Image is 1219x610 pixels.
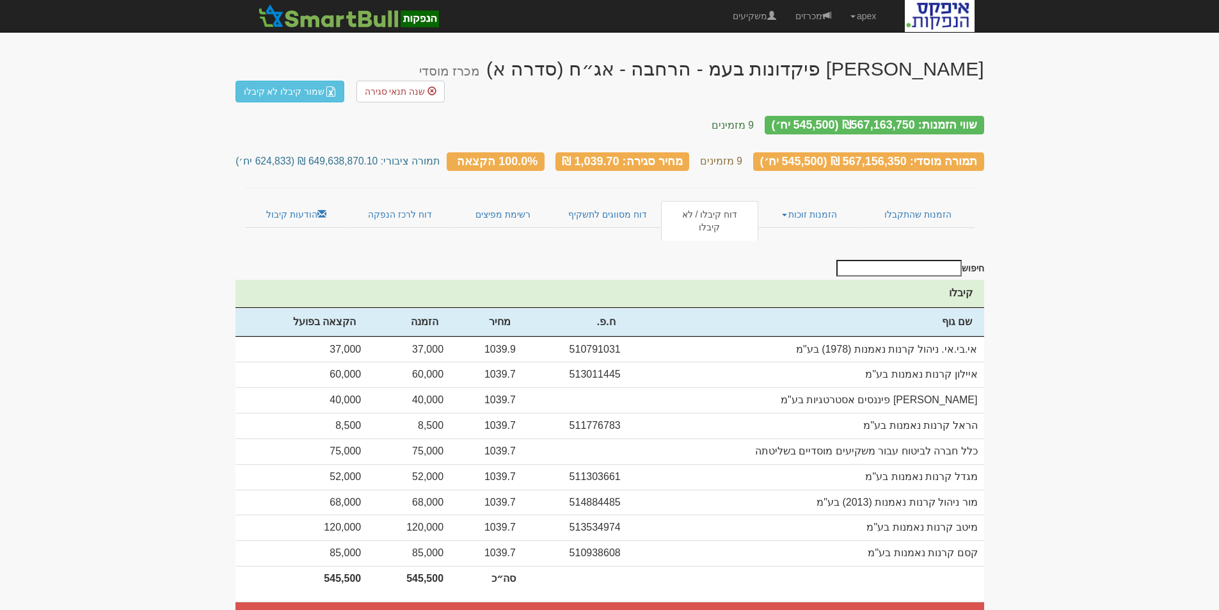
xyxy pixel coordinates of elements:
[450,540,522,566] td: 1039.7
[356,81,445,102] a: שנה תנאי סגירה
[450,490,522,515] td: 1039.7
[367,490,450,515] td: 68,000
[522,515,627,540] td: 513534974
[419,58,984,79] div: פאי פלוס פיקדונות בעמ - הרחבה - אג״ח (סדרה א) - הנפקה לציבור
[235,515,368,540] td: 120,000
[712,120,754,131] small: 9 מזמינים
[627,387,984,413] td: [PERSON_NAME] פיננסים אסטרטגיות בע"מ
[451,201,554,228] a: רשימת מפיצים
[365,86,426,97] span: שנה תנאי סגירה
[367,387,450,413] td: 40,000
[450,464,522,490] td: 1039.7
[406,573,443,584] strong: 545,500
[522,337,627,362] td: 510791031
[758,201,861,228] a: הזמנות זוכות
[491,573,516,584] strong: סה״כ
[367,438,450,464] td: 75,000
[450,515,522,540] td: 1039.7
[235,308,368,337] th: הקצאה בפועל
[522,308,627,337] th: ח.פ.
[836,260,962,277] input: חיפוש
[235,156,440,166] small: תמורה ציבורי: 649,638,870.10 ₪ (624,833 יח׳)
[627,413,984,438] td: הראל קרנות נאמנות בע"מ
[235,413,368,438] td: 8,500
[627,438,984,464] td: כלל חברה לביטוח עבור משקיעים מוסדיים בשליטתה
[255,3,443,29] img: SmartBull Logo
[522,413,627,438] td: 511776783
[235,387,368,413] td: 40,000
[235,362,368,387] td: 60,000
[367,540,450,566] td: 85,000
[235,280,984,308] th: קיבלו
[554,201,661,228] a: דוח מסווגים לתשקיף
[235,81,345,102] a: שמור קיבלו לא קיבלו
[522,490,627,515] td: 514884485
[450,337,522,362] td: 1039.9
[367,515,450,540] td: 120,000
[235,464,368,490] td: 52,000
[832,260,984,277] label: חיפוש
[450,387,522,413] td: 1039.7
[450,438,522,464] td: 1039.7
[627,308,984,337] th: שם גוף
[627,515,984,540] td: מיטב קרנות נאמנות בע"מ
[324,573,361,584] strong: 545,500
[457,154,538,167] span: 100.0% הקצאה
[450,362,522,387] td: 1039.7
[367,337,450,362] td: 37,000
[450,308,522,337] th: מחיר
[367,464,450,490] td: 52,000
[522,362,627,387] td: 513011445
[700,156,742,166] small: 9 מזמינים
[765,116,984,134] div: שווי הזמנות: ₪567,163,750 (545,500 יח׳)
[861,201,974,228] a: הזמנות שהתקבלו
[235,490,368,515] td: 68,000
[235,540,368,566] td: 85,000
[235,337,368,362] td: 37,000
[522,540,627,566] td: 510938608
[348,201,451,228] a: דוח לרכז הנפקה
[367,308,450,337] th: הזמנה
[419,64,480,78] small: מכרז מוסדי
[627,337,984,362] td: אי.בי.אי. ניהול קרנות נאמנות (1978) בע"מ
[627,490,984,515] td: מור ניהול קרנות נאמנות (2013) בע"מ
[627,464,984,490] td: מגדל קרנות נאמנות בע"מ
[326,86,336,97] img: excel-file-white.png
[753,152,984,171] div: תמורה מוסדי: 567,156,350 ₪ (545,500 יח׳)
[555,152,690,171] div: מחיר סגירה: 1,039.70 ₪
[367,362,450,387] td: 60,000
[627,362,984,387] td: איילון קרנות נאמנות בע"מ
[627,540,984,566] td: קסם קרנות נאמנות בע"מ
[367,413,450,438] td: 8,500
[235,438,368,464] td: 75,000
[522,464,627,490] td: 511303661
[245,201,348,228] a: הודעות קיבול
[661,201,758,241] a: דוח קיבלו / לא קיבלו
[450,413,522,438] td: 1039.7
